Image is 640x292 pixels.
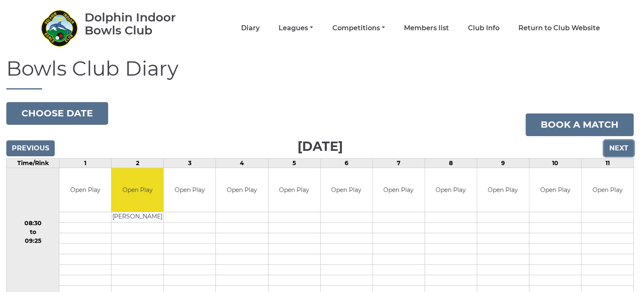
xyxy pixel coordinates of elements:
[279,24,313,33] a: Leagues
[425,168,477,212] td: Open Play
[582,168,633,212] td: Open Play
[529,168,581,212] td: Open Play
[112,168,163,212] td: Open Play
[404,24,449,33] a: Members list
[85,11,200,37] div: Dolphin Indoor Bowls Club
[164,158,216,168] td: 3
[268,158,320,168] td: 5
[40,9,78,47] img: Dolphin Indoor Bowls Club
[581,158,633,168] td: 11
[518,24,600,33] a: Return to Club Website
[320,158,372,168] td: 6
[59,168,111,212] td: Open Play
[332,24,385,33] a: Competitions
[268,168,320,212] td: Open Play
[112,158,164,168] td: 2
[604,140,634,156] input: Next
[526,113,634,136] a: Book a match
[6,102,108,125] button: Choose date
[7,158,59,168] td: Time/Rink
[6,140,55,156] input: Previous
[164,168,215,212] td: Open Play
[468,24,499,33] a: Club Info
[425,158,477,168] td: 8
[216,168,268,212] td: Open Play
[6,58,634,89] h1: Bowls Club Diary
[59,158,112,168] td: 1
[216,158,268,168] td: 4
[477,168,529,212] td: Open Play
[373,168,425,212] td: Open Play
[321,168,372,212] td: Open Play
[241,24,260,33] a: Diary
[112,212,163,223] td: [PERSON_NAME]
[372,158,425,168] td: 7
[477,158,529,168] td: 9
[529,158,581,168] td: 10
